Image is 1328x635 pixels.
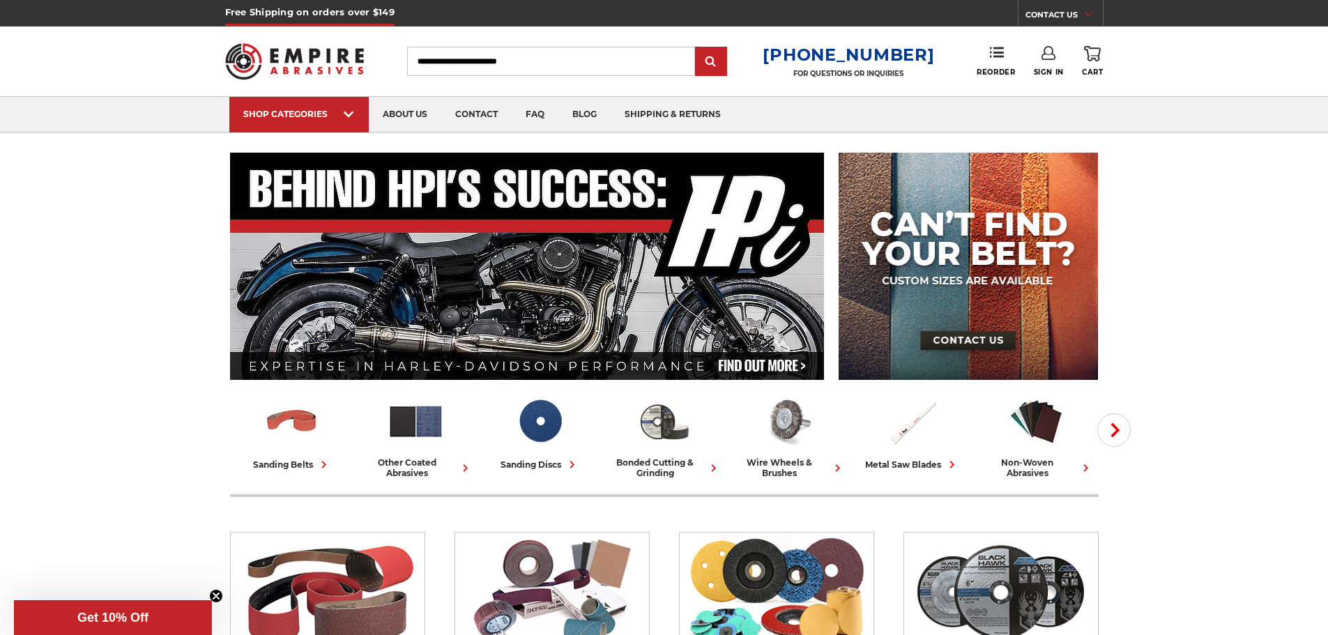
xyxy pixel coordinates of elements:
[608,457,721,478] div: bonded cutting & grinding
[1082,46,1103,77] a: Cart
[263,392,321,450] img: Sanding Belts
[360,392,473,478] a: other coated abrasives
[763,45,934,65] a: [PHONE_NUMBER]
[512,97,558,132] a: faq
[369,97,441,132] a: about us
[236,392,349,472] a: sanding belts
[980,457,1093,478] div: non-woven abrasives
[1097,413,1131,447] button: Next
[1034,68,1064,77] span: Sign In
[839,153,1098,380] img: promo banner for custom belts.
[441,97,512,132] a: contact
[501,457,579,472] div: sanding discs
[980,392,1093,478] a: non-woven abrasives
[77,611,148,625] span: Get 10% Off
[511,392,569,450] img: Sanding Discs
[360,457,473,478] div: other coated abrasives
[697,48,725,76] input: Submit
[732,457,845,478] div: wire wheels & brushes
[732,392,845,478] a: wire wheels & brushes
[1025,7,1103,26] a: CONTACT US
[759,392,817,450] img: Wire Wheels & Brushes
[1082,68,1103,77] span: Cart
[856,392,969,472] a: metal saw blades
[611,97,735,132] a: shipping & returns
[635,392,693,450] img: Bonded Cutting & Grinding
[977,46,1015,76] a: Reorder
[977,68,1015,77] span: Reorder
[230,153,825,380] img: Banner for an interview featuring Horsepower Inc who makes Harley performance upgrades featured o...
[608,392,721,478] a: bonded cutting & grinding
[763,69,934,78] p: FOR QUESTIONS OR INQUIRIES
[484,392,597,472] a: sanding discs
[558,97,611,132] a: blog
[1007,392,1065,450] img: Non-woven Abrasives
[387,392,445,450] img: Other Coated Abrasives
[225,34,365,89] img: Empire Abrasives
[243,109,355,119] div: SHOP CATEGORIES
[14,600,212,635] div: Get 10% OffClose teaser
[253,457,331,472] div: sanding belts
[883,392,941,450] img: Metal Saw Blades
[865,457,959,472] div: metal saw blades
[209,589,223,603] button: Close teaser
